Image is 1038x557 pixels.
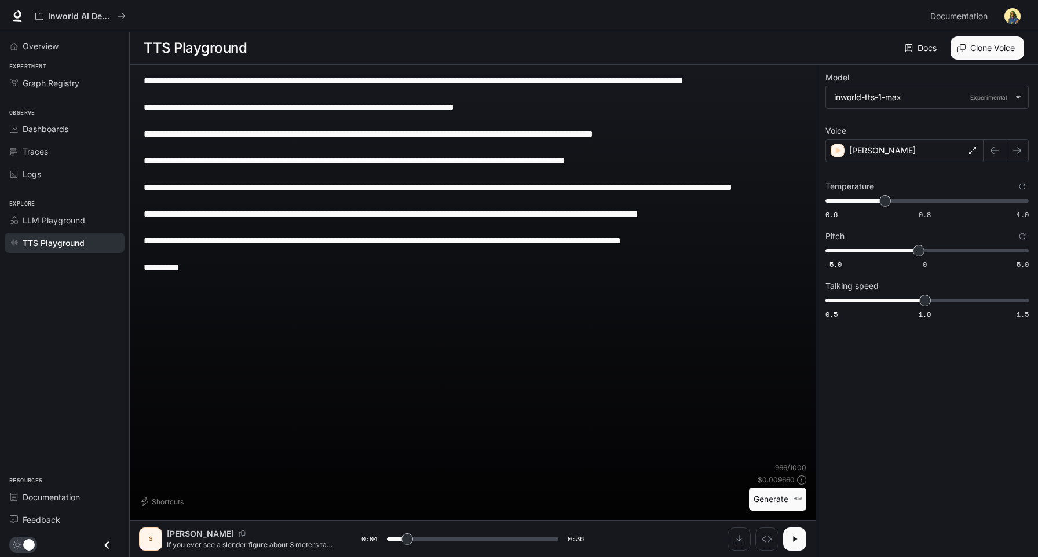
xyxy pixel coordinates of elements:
[5,119,125,139] a: Dashboards
[902,36,941,60] a: Docs
[234,530,250,537] button: Copy Voice ID
[755,527,778,551] button: Inspect
[825,127,846,135] p: Voice
[1016,230,1029,243] button: Reset to default
[5,510,125,530] a: Feedback
[919,210,931,219] span: 0.8
[951,36,1024,60] button: Clone Voice
[23,123,68,135] span: Dashboards
[5,141,125,162] a: Traces
[23,237,85,249] span: TTS Playground
[23,77,79,89] span: Graph Registry
[23,491,80,503] span: Documentation
[775,463,806,472] p: 966 / 1000
[923,259,927,269] span: 0
[758,475,795,485] p: $ 0.009660
[23,214,85,226] span: LLM Playground
[144,36,247,60] h1: TTS Playground
[48,12,113,21] p: Inworld AI Demos
[23,168,41,180] span: Logs
[825,309,838,319] span: 0.5
[167,540,334,549] p: If you ever see a slender figure about 3 meters tall standing in the foggy glow of a streetlight ...
[23,40,59,52] span: Overview
[825,182,874,190] p: Temperature
[834,91,1010,103] div: inworld-tts-1-max
[141,530,160,548] div: S
[1017,210,1029,219] span: 1.0
[968,92,1010,102] p: Experimental
[1016,180,1029,193] button: Reset to default
[825,210,838,219] span: 0.6
[825,259,842,269] span: -5.0
[749,488,806,511] button: Generate⌘⏎
[23,538,35,551] span: Dark mode toggle
[825,232,845,240] p: Pitch
[926,5,996,28] a: Documentation
[30,5,131,28] button: All workspaces
[849,145,916,156] p: [PERSON_NAME]
[5,36,125,56] a: Overview
[825,282,879,290] p: Talking speed
[5,487,125,507] a: Documentation
[1004,8,1021,24] img: User avatar
[826,86,1028,108] div: inworld-tts-1-maxExperimental
[919,309,931,319] span: 1.0
[825,74,849,82] p: Model
[5,73,125,93] a: Graph Registry
[568,533,584,545] span: 0:36
[728,527,751,551] button: Download audio
[139,492,188,511] button: Shortcuts
[793,496,802,503] p: ⌘⏎
[23,514,60,526] span: Feedback
[23,145,48,157] span: Traces
[94,533,120,557] button: Close drawer
[5,233,125,253] a: TTS Playground
[1017,309,1029,319] span: 1.5
[930,9,988,24] span: Documentation
[167,528,234,540] p: [PERSON_NAME]
[1001,5,1024,28] button: User avatar
[361,533,378,545] span: 0:04
[5,210,125,230] a: LLM Playground
[1017,259,1029,269] span: 5.0
[5,164,125,184] a: Logs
